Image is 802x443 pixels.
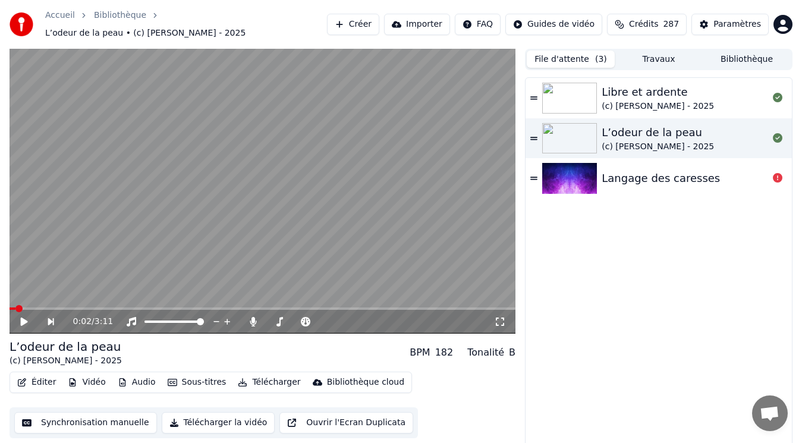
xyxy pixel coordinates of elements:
img: youka [10,12,33,36]
button: Synchronisation manuelle [14,412,157,433]
button: File d'attente [527,51,615,68]
span: 0:02 [73,316,92,328]
span: L’odeur de la peau • (c) [PERSON_NAME] - 2025 [45,27,246,39]
button: Créer [327,14,379,35]
div: Langage des caresses [602,170,720,187]
div: B [509,345,515,360]
div: Bibliothèque cloud [327,376,404,388]
button: Sous-titres [163,374,231,391]
div: L’odeur de la peau [602,124,714,141]
button: Télécharger [233,374,305,391]
div: Paramètres [713,18,761,30]
div: Tonalité [467,345,504,360]
button: FAQ [455,14,501,35]
button: Importer [384,14,450,35]
div: L’odeur de la peau [10,338,122,355]
span: 3:11 [95,316,113,328]
button: Paramètres [691,14,769,35]
button: Éditer [12,374,61,391]
button: Guides de vidéo [505,14,602,35]
button: Vidéo [63,374,110,391]
div: (c) [PERSON_NAME] - 2025 [602,100,714,112]
span: Crédits [629,18,658,30]
button: Audio [113,374,161,391]
a: Accueil [45,10,75,21]
button: Crédits287 [607,14,687,35]
button: Télécharger la vidéo [162,412,275,433]
span: 287 [663,18,679,30]
nav: breadcrumb [45,10,327,39]
a: Bibliothèque [94,10,146,21]
span: ( 3 ) [595,54,607,65]
div: / [73,316,102,328]
div: (c) [PERSON_NAME] - 2025 [602,141,714,153]
button: Bibliothèque [703,51,791,68]
div: Ouvrir le chat [752,395,788,431]
button: Ouvrir l'Ecran Duplicata [279,412,413,433]
div: (c) [PERSON_NAME] - 2025 [10,355,122,367]
div: BPM [410,345,430,360]
button: Travaux [615,51,703,68]
div: Libre et ardente [602,84,714,100]
div: 182 [435,345,454,360]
